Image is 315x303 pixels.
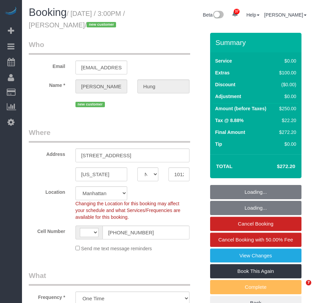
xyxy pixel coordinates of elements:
input: Cell Number [103,226,189,239]
div: $0.00 [276,93,296,100]
input: City [75,167,128,181]
a: View Changes [210,249,301,263]
div: $0.00 [276,57,296,64]
label: Location [24,186,70,195]
a: Book This Again [210,264,301,278]
label: Discount [215,81,235,88]
legend: Who [29,40,190,55]
label: Extras [215,69,230,76]
label: Email [24,61,70,70]
div: $22.20 [276,117,296,124]
label: Final Amount [215,129,245,136]
span: 37 [234,9,240,14]
span: new customer [87,22,116,27]
span: new customer [75,102,105,107]
a: Cancel Booking with 50.00% Fee [210,233,301,247]
a: Help [246,12,260,18]
input: Last Name [137,79,189,93]
div: $250.00 [276,105,296,112]
span: / [85,21,118,29]
small: / [DATE] / 3:00PM / [PERSON_NAME] [29,10,125,29]
label: Frequency * [24,292,70,301]
label: Cell Number [24,226,70,235]
div: $272.20 [276,129,296,136]
strong: Total [216,163,233,169]
label: Tax @ 8.88% [215,117,244,124]
input: First Name [75,79,128,93]
span: Booking [29,6,67,18]
label: Tip [215,141,222,147]
legend: What [29,271,190,286]
legend: Where [29,127,190,143]
span: Changing the Location for this booking may affect your schedule and what Services/Frequencies are... [75,201,181,220]
a: 37 [228,7,242,22]
input: Email [75,61,128,74]
a: Cancel Booking [210,217,301,231]
div: $0.00 [276,141,296,147]
span: 7 [306,280,311,285]
label: Service [215,57,232,64]
img: New interface [212,11,224,20]
a: Beta [203,12,224,18]
img: Automaid Logo [4,7,18,16]
label: Address [24,148,70,158]
input: Zip Code [168,167,189,181]
div: $100.00 [276,69,296,76]
h3: Summary [216,39,298,46]
div: ($0.00) [276,81,296,88]
h4: $272.20 [256,164,295,169]
span: Send me text message reminders [81,246,152,251]
label: Amount (before Taxes) [215,105,266,112]
label: Adjustment [215,93,241,100]
a: [PERSON_NAME] [264,12,307,18]
iframe: Intercom live chat [292,280,308,296]
label: Name * [24,79,70,89]
span: Cancel Booking with 50.00% Fee [218,237,293,242]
